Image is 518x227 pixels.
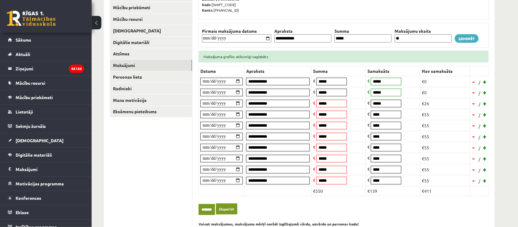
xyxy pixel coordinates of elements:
[8,177,84,191] a: Motivācijas programma
[367,155,370,161] span: €
[202,2,212,7] b: Kods:
[482,121,488,130] a: +
[199,51,489,62] div: Maksājuma grafiks veiksmīgi saglabāts
[420,66,470,76] th: Nav samaksāts
[367,122,370,128] span: €
[478,134,481,140] span: /
[478,101,481,107] span: /
[110,60,192,71] a: Maksājumi
[367,89,370,95] span: €
[110,13,192,25] a: Mācību resursi
[16,195,41,201] span: Konferences
[313,133,316,139] span: €
[420,76,470,87] td: €0
[8,90,84,104] a: Mācību priekšmeti
[478,123,481,129] span: /
[478,178,481,184] span: /
[478,167,481,173] span: /
[8,119,84,133] a: Sekmju žurnāls
[313,89,316,95] span: €
[471,110,477,119] a: -
[367,100,370,106] span: €
[202,8,213,13] b: Konts:
[313,100,316,106] span: €
[313,177,316,183] span: €
[16,95,53,100] span: Mācību priekšmeti
[482,176,488,185] a: +
[366,186,420,196] td: €139
[8,61,84,76] a: Ziņojumi45150
[420,87,470,98] td: €0
[8,148,84,162] a: Digitālie materiāli
[471,88,477,97] a: -
[200,28,273,34] th: Pirmais maksājuma datums
[16,51,30,57] span: Aktuāli
[367,166,370,172] span: €
[110,25,192,36] a: [DEMOGRAPHIC_DATA]
[367,144,370,150] span: €
[420,142,470,153] td: €55
[16,152,52,158] span: Digitālie materiāli
[478,156,481,162] span: /
[367,177,370,183] span: €
[110,95,192,106] a: Mana motivācija
[312,186,366,196] td: €550
[478,79,481,86] span: /
[313,144,316,150] span: €
[482,132,488,141] a: +
[8,162,84,176] a: Maksājumi
[482,88,488,97] a: +
[313,122,316,128] span: €
[273,28,333,34] th: Apraksts
[478,145,481,151] span: /
[420,153,470,164] td: €55
[16,123,46,129] span: Sekmju žurnāls
[16,162,84,176] legend: Maksājumi
[16,80,45,86] span: Mācību resursi
[16,181,64,186] span: Motivācijas programma
[420,109,470,120] td: €55
[313,155,316,161] span: €
[245,66,312,76] th: Apraksts
[420,186,470,196] td: €411
[482,110,488,119] a: +
[482,143,488,152] a: +
[8,205,84,219] a: Eklase
[110,71,192,83] a: Personas lieta
[471,143,477,152] a: -
[313,111,316,117] span: €
[420,164,470,175] td: €55
[16,109,33,114] span: Lietotāji
[420,98,470,109] td: €26
[455,34,479,43] a: Ģenerēt
[16,37,31,43] span: Sākums
[482,77,488,86] a: +
[110,106,192,117] a: Eksāmenu pieteikums
[420,120,470,131] td: €55
[471,132,477,141] a: -
[420,175,470,186] td: €55
[8,133,84,147] a: [DEMOGRAPHIC_DATA]
[16,61,84,76] legend: Ziņojumi
[216,203,237,215] a: Eksportēt
[199,66,245,76] th: Datums
[110,37,192,48] a: Digitālie materiāli
[471,176,477,185] a: -
[333,28,393,34] th: Summa
[199,221,359,226] b: Veicot maksājumus, maksājuma mērķī norādi izglītojamā vārdu, uzvārdu un personas kodu!
[478,90,481,96] span: /
[420,131,470,142] td: €55
[313,78,316,84] span: €
[471,121,477,130] a: -
[471,99,477,108] a: -
[69,65,84,73] i: 45150
[7,11,56,26] a: Rīgas 1. Tālmācības vidusskola
[16,138,64,143] span: [DEMOGRAPHIC_DATA]
[8,105,84,119] a: Lietotāji
[110,2,192,13] a: Mācību priekšmeti
[478,112,481,118] span: /
[16,210,29,215] span: Eklase
[471,165,477,174] a: -
[8,33,84,47] a: Sākums
[8,76,84,90] a: Mācību resursi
